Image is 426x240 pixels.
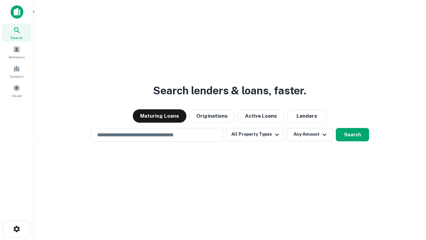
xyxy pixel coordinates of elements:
[2,62,31,80] a: Contacts
[2,82,31,100] a: Saved
[189,109,235,123] button: Originations
[12,93,22,98] span: Saved
[9,54,25,60] span: Borrowers
[2,24,31,42] a: Search
[238,109,284,123] button: Active Loans
[336,128,369,141] button: Search
[287,109,327,123] button: Lenders
[226,128,284,141] button: All Property Types
[153,83,306,99] h3: Search lenders & loans, faster.
[11,5,23,19] img: capitalize-icon.png
[11,35,23,40] span: Search
[287,128,333,141] button: Any Amount
[10,74,23,79] span: Contacts
[133,109,186,123] button: Maturing Loans
[393,187,426,219] iframe: Chat Widget
[2,43,31,61] a: Borrowers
